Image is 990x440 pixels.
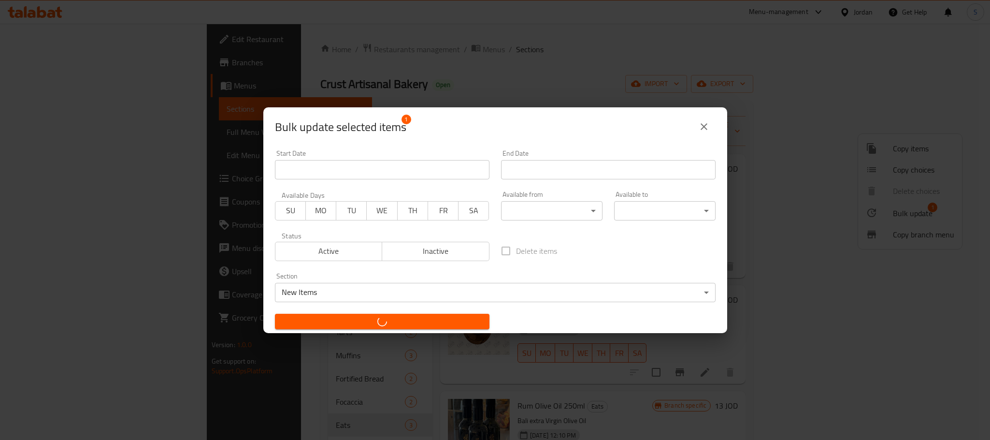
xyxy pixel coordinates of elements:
[371,204,393,218] span: WE
[458,201,489,220] button: SA
[275,201,306,220] button: SU
[516,245,557,257] span: Delete items
[279,204,302,218] span: SU
[340,204,363,218] span: TU
[275,119,406,135] span: Selected items count
[305,201,336,220] button: MO
[310,204,332,218] span: MO
[462,204,485,218] span: SA
[279,244,379,258] span: Active
[336,201,367,220] button: TU
[397,201,428,220] button: TH
[275,242,383,261] button: Active
[275,283,716,302] div: New Items
[366,201,397,220] button: WE
[432,204,455,218] span: FR
[614,201,716,220] div: ​
[501,201,603,220] div: ​
[402,204,424,218] span: TH
[382,242,489,261] button: Inactive
[692,115,716,138] button: close
[386,244,486,258] span: Inactive
[428,201,459,220] button: FR
[402,115,411,124] span: 1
